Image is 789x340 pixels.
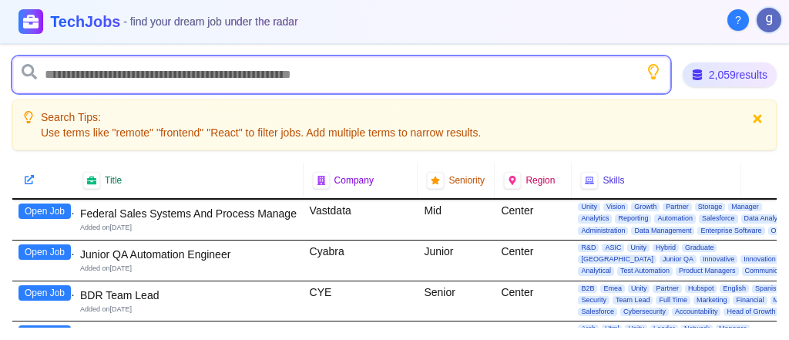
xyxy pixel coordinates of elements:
[682,244,717,252] span: Graduate
[80,288,297,303] div: BDR Team Lead
[720,284,749,293] span: English
[716,325,750,333] span: Manager
[578,267,614,275] span: Analytical
[681,325,713,333] span: Network
[683,62,777,87] div: 2,059 results
[334,174,374,187] span: Company
[697,227,764,235] span: Enterprise Software
[757,8,781,32] img: User avatar
[602,244,624,252] span: ASIC
[740,255,779,264] span: Innovation
[495,200,572,240] div: Center
[578,214,612,223] span: Analytics
[693,296,730,305] span: Marketing
[578,296,609,305] span: Security
[654,214,696,223] span: Automation
[628,284,650,293] span: Unity
[578,308,617,316] span: Salesforce
[620,308,669,316] span: Cybersecurity
[495,281,572,321] div: Center
[650,325,678,333] span: Leader
[304,281,418,321] div: CYE
[80,305,297,315] div: Added on [DATE]
[631,227,694,235] span: Data Management
[724,308,778,316] span: Head of Growth
[495,241,572,281] div: Center
[676,267,739,275] span: Product Managers
[615,214,651,223] span: Reporting
[41,125,481,140] p: Use terms like "remote" "frontend" "React" to filter jobs. Add multiple terms to narrow results.
[733,296,767,305] span: Financial
[105,174,122,187] span: Title
[663,203,692,211] span: Partner
[41,109,481,125] p: Search Tips:
[80,264,297,274] div: Added on [DATE]
[418,281,495,321] div: Senior
[695,203,726,211] span: Storage
[653,244,679,252] span: Hybrid
[50,11,297,32] h1: TechJobs
[18,244,71,260] button: Open Job
[672,308,721,316] span: Accountability
[304,241,418,281] div: Cyabra
[418,241,495,281] div: Junior
[700,255,737,264] span: Innovative
[602,325,623,333] span: Html
[80,206,297,221] div: Federal Sales Systems And Process Manager
[627,244,650,252] span: Unity
[578,227,628,235] span: Administration
[18,204,71,219] button: Open Job
[631,203,660,211] span: Growth
[578,284,597,293] span: B2B
[656,296,690,305] span: Full Time
[600,284,625,293] span: Emea
[123,15,297,28] span: - find your dream job under the radar
[80,223,297,233] div: Added on [DATE]
[18,285,71,301] button: Open Job
[617,267,673,275] span: Test Automation
[728,203,762,211] span: Manager
[625,325,647,333] span: Unity
[755,6,783,34] button: User menu
[727,9,749,31] button: About Techjobs
[578,203,600,211] span: Unity
[418,200,495,240] div: Mid
[304,200,418,240] div: Vastdata
[525,174,555,187] span: Region
[685,284,717,293] span: Hubspot
[80,247,297,262] div: Junior QA Automation Engineer
[578,255,656,264] span: [GEOGRAPHIC_DATA]
[646,64,661,79] button: Show search tips
[752,284,784,293] span: Spanish
[653,284,682,293] span: Partner
[603,203,628,211] span: Vision
[603,174,624,187] span: Skills
[613,296,653,305] span: Team Lead
[699,214,738,223] span: Salesforce
[578,325,599,333] span: Arch
[735,12,741,28] span: ?
[578,244,599,252] span: R&D
[660,255,697,264] span: Junior QA
[448,174,485,187] span: Seniority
